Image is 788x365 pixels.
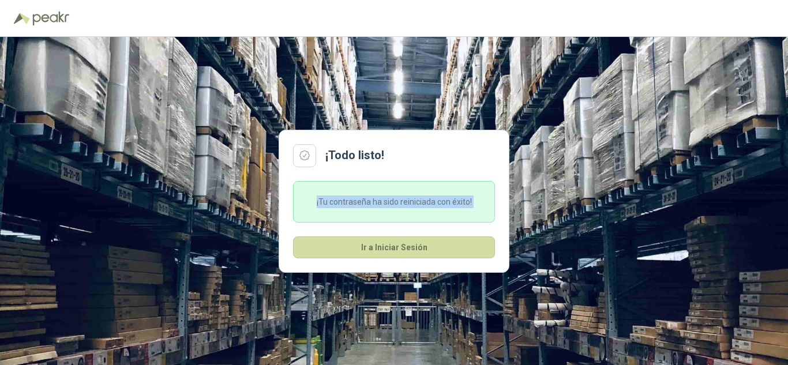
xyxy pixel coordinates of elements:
button: Ir a Iniciar Sesión [293,236,495,258]
img: Logo [14,13,30,24]
div: ¡Tu contraseña ha sido reiniciada con éxito! [293,181,495,223]
img: Peakr [32,12,69,25]
h2: ¡Todo listo! [325,146,384,164]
